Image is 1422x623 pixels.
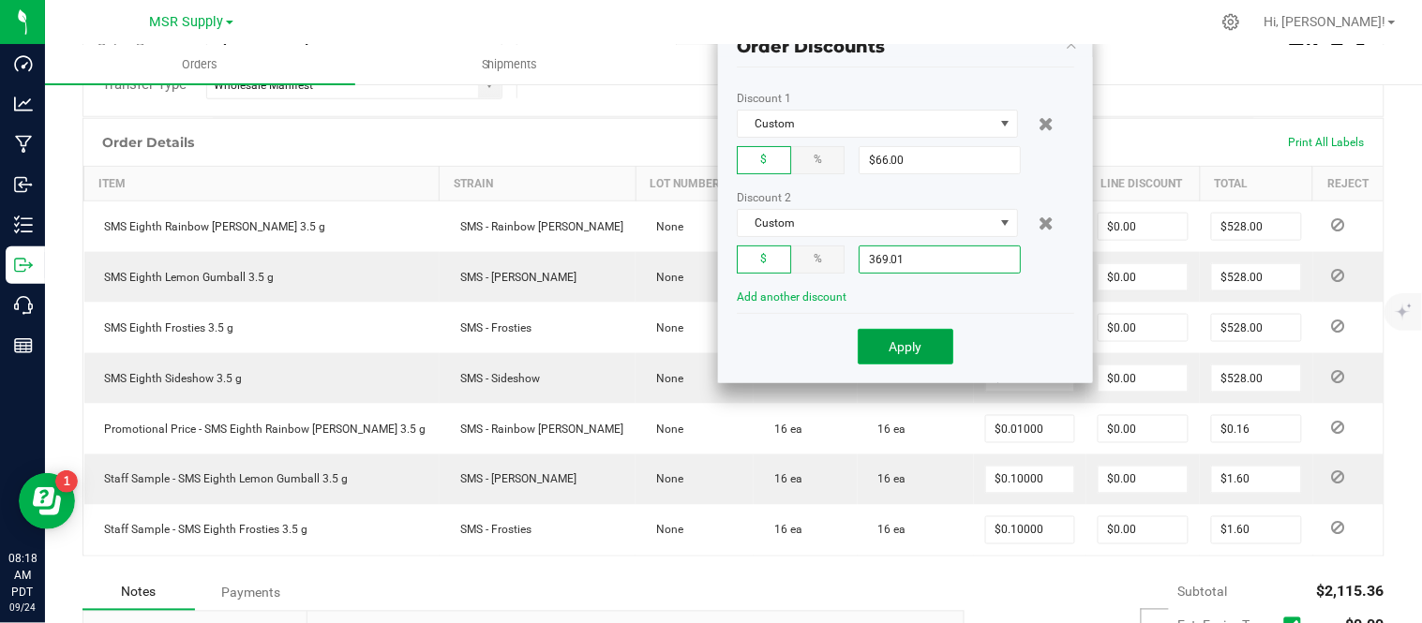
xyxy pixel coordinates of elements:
[647,524,683,537] span: None
[765,423,802,436] span: 16 ea
[760,153,767,166] span: $
[1099,517,1188,543] input: 0
[8,601,37,615] p: 09/24
[1212,365,1301,392] input: 0
[96,321,234,334] span: SMS Eighth Frosties 3.5 g
[14,256,33,274] inline-svg: Outbound
[1317,583,1385,601] span: $2,115.36
[737,92,791,105] label: Discount 1
[457,56,563,73] span: Shipments
[737,37,885,57] span: Order Discounts
[1212,264,1301,290] input: 0
[1099,467,1188,493] input: 0
[869,423,906,436] span: 16 ea
[986,517,1075,543] input: 0
[1220,13,1243,31] div: Manage settings
[1325,523,1353,534] span: Reject Inventory
[451,473,576,486] span: SMS - [PERSON_NAME]
[1325,219,1353,230] span: Reject Inventory
[14,135,33,154] inline-svg: Manufacturing
[150,14,224,30] span: MSR Supply
[451,220,623,233] span: SMS - Rainbow [PERSON_NAME]
[451,321,531,334] span: SMS - Frosties
[355,45,666,84] a: Shipments
[45,45,355,84] a: Orders
[647,321,683,334] span: None
[765,524,802,537] span: 16 ea
[55,470,78,493] iframe: Resource center unread badge
[814,153,822,166] span: %
[738,210,994,236] span: Custom
[14,175,33,194] inline-svg: Inbound
[96,220,326,233] span: SMS Eighth Rainbow [PERSON_NAME] 3.5 g
[14,336,33,355] inline-svg: Reports
[440,166,636,200] th: Strain
[647,271,683,284] span: None
[82,575,195,611] div: Notes
[84,166,440,200] th: Item
[737,191,791,204] label: Discount 2
[869,524,906,537] span: 16 ea
[1178,585,1228,600] span: Subtotal
[890,339,922,354] span: Apply
[737,290,846,304] span: Add another discount
[1212,315,1301,341] input: 0
[451,372,540,385] span: SMS - Sideshow
[647,473,683,486] span: None
[1099,365,1188,392] input: 0
[647,220,683,233] span: None
[986,467,1075,493] input: 0
[1212,467,1301,493] input: 0
[1099,214,1188,240] input: 0
[8,550,37,601] p: 08:18 AM PDT
[96,423,427,436] span: Promotional Price - SMS Eighth Rainbow [PERSON_NAME] 3.5 g
[451,271,576,284] span: SMS - [PERSON_NAME]
[858,329,953,364] button: Apply
[1212,517,1301,543] input: 0
[14,54,33,73] inline-svg: Dashboard
[14,296,33,315] inline-svg: Call Center
[1099,416,1188,442] input: 0
[14,95,33,113] inline-svg: Analytics
[1265,14,1386,29] span: Hi, [PERSON_NAME]!
[195,576,307,610] div: Payments
[869,372,906,385] span: 32 ea
[1099,264,1188,290] input: 0
[647,423,683,436] span: None
[1325,472,1353,483] span: Reject Inventory
[738,111,994,137] span: Custom
[451,423,623,436] span: SMS - Rainbow [PERSON_NAME]
[96,271,275,284] span: SMS Eighth Lemon Gumball 3.5 g
[1325,270,1353,281] span: Reject Inventory
[1325,422,1353,433] span: Reject Inventory
[96,524,308,537] span: Staff Sample - SMS Eighth Frosties 3.5 g
[986,416,1075,442] input: 0
[647,372,683,385] span: None
[1212,416,1301,442] input: 0
[760,252,767,265] span: $
[1086,166,1200,200] th: Line Discount
[96,473,349,486] span: Staff Sample - SMS Eighth Lemon Gumball 3.5 g
[765,473,802,486] span: 16 ea
[765,372,802,385] span: 32 ea
[869,473,906,486] span: 16 ea
[1289,136,1365,149] span: Print All Labels
[451,524,531,537] span: SMS - Frosties
[814,252,822,265] span: %
[1325,320,1353,332] span: Reject Inventory
[665,45,975,84] a: Transfers
[1313,166,1384,200] th: Reject
[157,56,243,73] span: Orders
[19,473,75,529] iframe: Resource center
[1325,371,1353,382] span: Reject Inventory
[1212,214,1301,240] input: 0
[1200,166,1313,200] th: Total
[1099,315,1188,341] input: 0
[96,372,243,385] span: SMS Eighth Sideshow 3.5 g
[102,135,194,150] h1: Order Details
[636,166,754,200] th: Lot Number
[14,215,33,234] inline-svg: Inventory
